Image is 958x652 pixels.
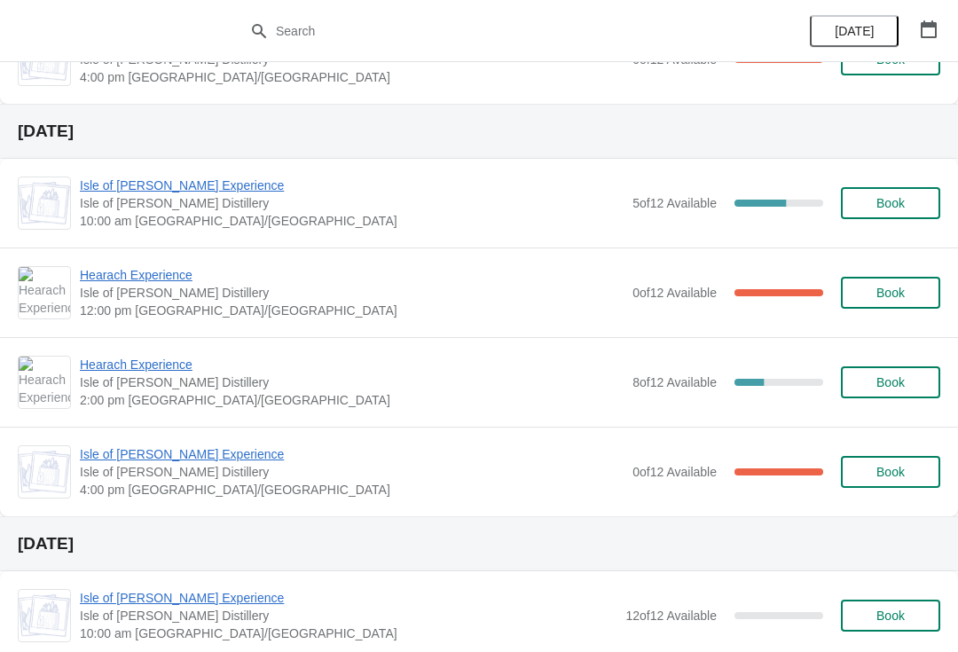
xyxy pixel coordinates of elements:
span: Isle of [PERSON_NAME] Experience [80,177,624,194]
span: 2:00 pm [GEOGRAPHIC_DATA]/[GEOGRAPHIC_DATA] [80,391,624,409]
span: Book [876,465,905,479]
span: 0 of 12 Available [632,465,717,479]
input: Search [275,15,718,47]
span: Hearach Experience [80,266,624,284]
span: 8 of 12 Available [632,375,717,389]
h2: [DATE] [18,535,940,553]
img: Hearach Experience | Isle of Harris Distillery | 12:00 pm Europe/London [19,267,70,318]
span: Isle of [PERSON_NAME] Distillery [80,194,624,212]
img: Isle of Harris Gin Experience | Isle of Harris Distillery | 10:00 am Europe/London [19,594,70,637]
span: 12 of 12 Available [625,609,717,623]
span: [DATE] [835,24,874,38]
button: Book [841,187,940,219]
span: Book [876,609,905,623]
span: Isle of [PERSON_NAME] Experience [80,445,624,463]
span: 10:00 am [GEOGRAPHIC_DATA]/[GEOGRAPHIC_DATA] [80,625,616,642]
button: Book [841,600,940,632]
span: 10:00 am [GEOGRAPHIC_DATA]/[GEOGRAPHIC_DATA] [80,212,624,230]
button: Book [841,456,940,488]
span: Hearach Experience [80,356,624,373]
h2: [DATE] [18,122,940,140]
img: Hearach Experience | Isle of Harris Distillery | 2:00 pm Europe/London [19,357,70,408]
span: 4:00 pm [GEOGRAPHIC_DATA]/[GEOGRAPHIC_DATA] [80,68,624,86]
span: Isle of [PERSON_NAME] Distillery [80,463,624,481]
span: 0 of 12 Available [632,286,717,300]
img: Isle of Harris Gin Experience | Isle of Harris Distillery | 4:00 pm Europe/London [19,451,70,493]
button: [DATE] [810,15,899,47]
span: Book [876,196,905,210]
span: Isle of [PERSON_NAME] Distillery [80,284,624,302]
img: Isle of Harris Gin Experience | Isle of Harris Distillery | 10:00 am Europe/London [19,182,70,224]
span: Book [876,375,905,389]
span: Book [876,286,905,300]
span: 12:00 pm [GEOGRAPHIC_DATA]/[GEOGRAPHIC_DATA] [80,302,624,319]
span: Isle of [PERSON_NAME] Distillery [80,373,624,391]
span: 5 of 12 Available [632,196,717,210]
span: 4:00 pm [GEOGRAPHIC_DATA]/[GEOGRAPHIC_DATA] [80,481,624,499]
span: Isle of [PERSON_NAME] Experience [80,589,616,607]
button: Book [841,366,940,398]
button: Book [841,277,940,309]
span: Isle of [PERSON_NAME] Distillery [80,607,616,625]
